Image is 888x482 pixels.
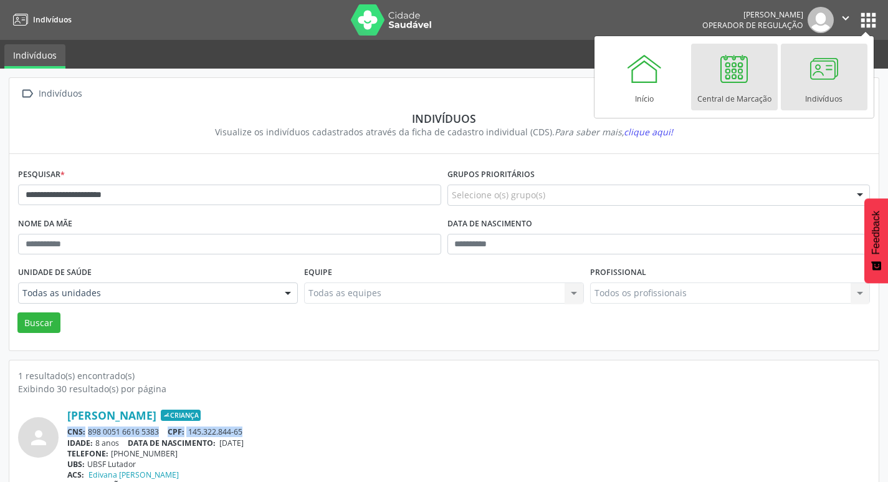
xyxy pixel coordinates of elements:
span: 145.322.844-65 [188,427,242,437]
label: Equipe [304,263,332,282]
a: Indivíduos [4,44,65,69]
a: Início [601,44,688,110]
span: [DATE] [219,438,244,448]
a: Indivíduos [781,44,867,110]
div: Visualize os indivíduos cadastrados através da ficha de cadastro individual (CDS). [27,125,861,138]
span: Todas as unidades [22,287,272,299]
div: 1 resultado(s) encontrado(s) [18,369,870,382]
button:  [834,7,857,33]
span: TELEFONE: [67,448,108,459]
span: CNS: [67,427,85,437]
div: [PHONE_NUMBER] [67,448,870,459]
i:  [839,11,852,25]
span: Criança [161,410,201,421]
label: Nome da mãe [18,214,72,234]
span: clique aqui! [624,126,673,138]
span: CPF: [168,427,184,437]
span: DATA DE NASCIMENTO: [128,438,216,448]
i: Para saber mais, [555,126,673,138]
label: Pesquisar [18,165,65,185]
span: UBS: [67,459,85,470]
label: Data de nascimento [447,214,532,234]
span: Feedback [871,211,882,254]
label: Grupos prioritários [447,165,535,185]
i:  [18,85,36,103]
div: 898 0051 6616 5383 [67,427,870,437]
div: Indivíduos [36,85,84,103]
label: Unidade de saúde [18,263,92,282]
a:  Indivíduos [18,85,84,103]
button: Feedback - Mostrar pesquisa [864,198,888,283]
a: Edivana [PERSON_NAME] [88,470,179,480]
div: Exibindo 30 resultado(s) por página [18,382,870,395]
button: apps [857,9,879,31]
div: UBSF Lutador [67,459,870,470]
div: Indivíduos [27,112,861,125]
button: Buscar [17,312,60,334]
label: Profissional [590,263,646,282]
span: Selecione o(s) grupo(s) [452,188,545,201]
i: person [27,427,50,449]
a: [PERSON_NAME] [67,408,156,422]
div: 8 anos [67,438,870,448]
span: Indivíduos [33,14,72,25]
div: [PERSON_NAME] [702,9,803,20]
a: Central de Marcação [691,44,778,110]
span: Operador de regulação [702,20,803,31]
span: ACS: [67,470,84,480]
a: Indivíduos [9,9,72,30]
img: img [808,7,834,33]
span: IDADE: [67,438,93,448]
